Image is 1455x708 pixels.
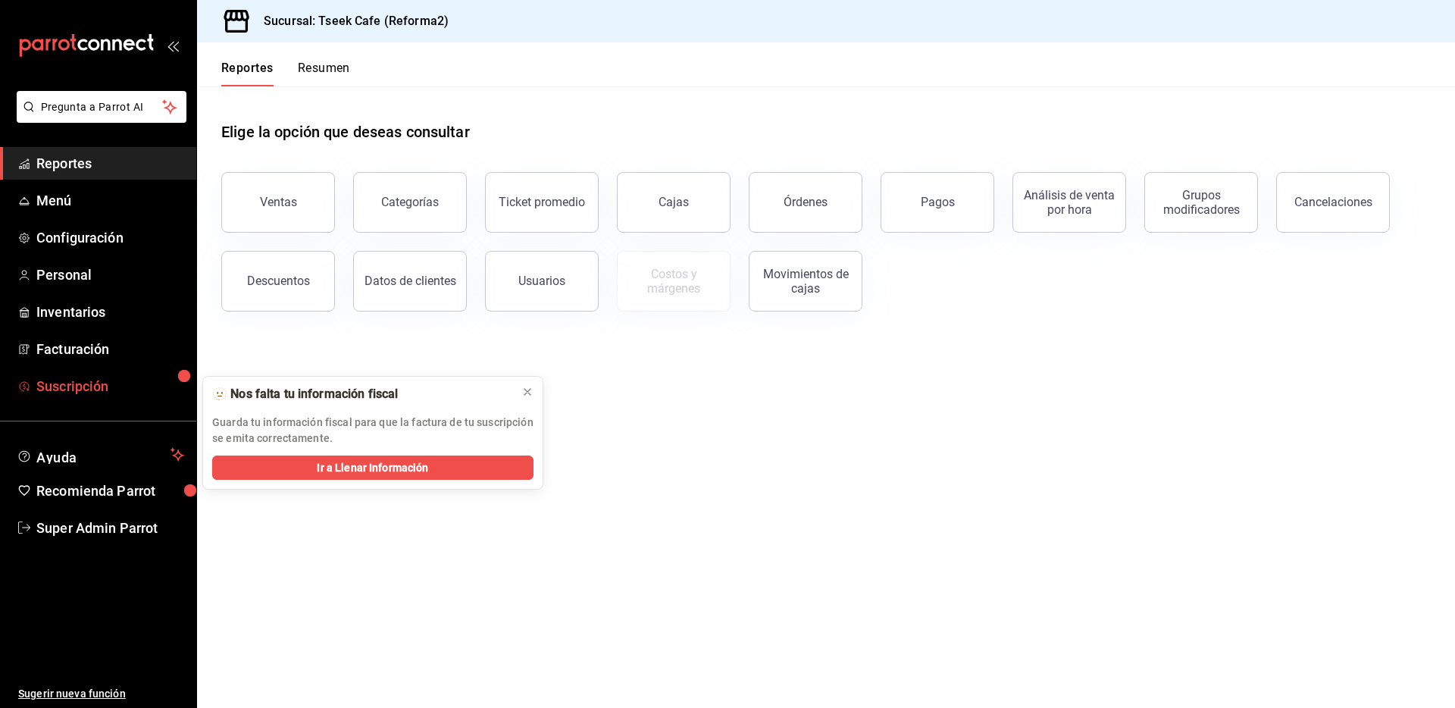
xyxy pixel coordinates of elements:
div: Datos de clientes [365,274,456,288]
div: Órdenes [784,195,828,209]
a: Pregunta a Parrot AI [11,110,186,126]
span: Ayuda [36,446,164,464]
div: Cajas [659,193,690,211]
div: Pagos [921,195,955,209]
button: Órdenes [749,172,862,233]
div: 🫥 Nos falta tu información fiscal [212,386,509,403]
button: Reportes [221,61,274,86]
span: Configuración [36,227,184,248]
div: navigation tabs [221,61,350,86]
span: Sugerir nueva función [18,686,184,702]
div: Usuarios [518,274,565,288]
span: Ir a Llenar Información [317,460,428,476]
div: Ticket promedio [499,195,585,209]
button: Resumen [298,61,350,86]
button: Datos de clientes [353,251,467,312]
span: Inventarios [36,302,184,322]
button: Grupos modificadores [1144,172,1258,233]
button: Pagos [881,172,994,233]
button: Análisis de venta por hora [1012,172,1126,233]
button: Pregunta a Parrot AI [17,91,186,123]
a: Cajas [617,172,731,233]
h3: Sucursal: Tseek Cafe (Reforma2) [252,12,449,30]
span: Personal [36,265,184,285]
div: Cancelaciones [1294,195,1372,209]
span: Recomienda Parrot [36,481,184,501]
div: Costos y márgenes [627,267,721,296]
h1: Elige la opción que deseas consultar [221,121,470,143]
div: Ventas [260,195,297,209]
span: Suscripción [36,376,184,396]
div: Análisis de venta por hora [1022,188,1116,217]
div: Movimientos de cajas [759,267,853,296]
button: Cancelaciones [1276,172,1390,233]
span: Menú [36,190,184,211]
button: open_drawer_menu [167,39,179,52]
button: Ir a Llenar Información [212,456,533,480]
button: Movimientos de cajas [749,251,862,312]
div: Grupos modificadores [1154,188,1248,217]
span: Facturación [36,339,184,359]
button: Categorías [353,172,467,233]
p: Guarda tu información fiscal para que la factura de tu suscripción se emita correctamente. [212,415,533,446]
button: Ticket promedio [485,172,599,233]
span: Reportes [36,153,184,174]
button: Usuarios [485,251,599,312]
span: Pregunta a Parrot AI [41,99,163,115]
div: Descuentos [247,274,310,288]
button: Contrata inventarios para ver este reporte [617,251,731,312]
button: Ventas [221,172,335,233]
span: Super Admin Parrot [36,518,184,538]
div: Categorías [381,195,439,209]
button: Descuentos [221,251,335,312]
